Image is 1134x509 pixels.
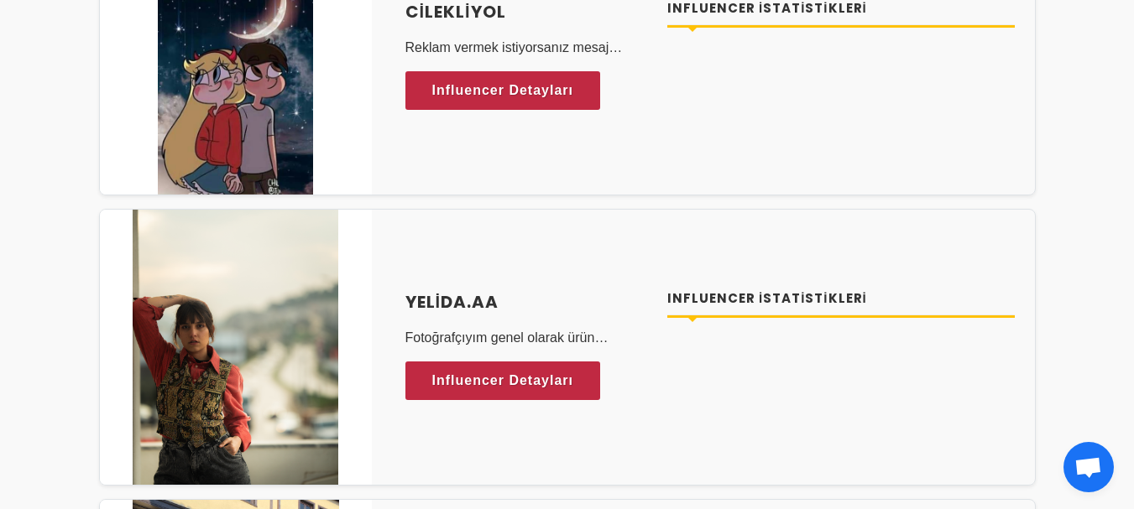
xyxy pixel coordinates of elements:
[405,38,648,58] p: Reklam vermek istiyorsanız mesaj atabilirsiniz
[405,71,601,110] a: Influencer Detayları
[432,368,574,393] span: Influencer Detayları
[1063,442,1114,492] div: Açık sohbet
[432,78,574,103] span: Influencer Detayları
[405,289,648,314] a: yelida.aa
[667,289,1015,309] h4: Influencer İstatistikleri
[405,328,648,348] p: Fotoğrafçıyım genel olarak ürün çekimleri sosyal medya üzerinden işler yapıyorum. Bu sayfayı da y...
[405,361,601,400] a: Influencer Detayları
